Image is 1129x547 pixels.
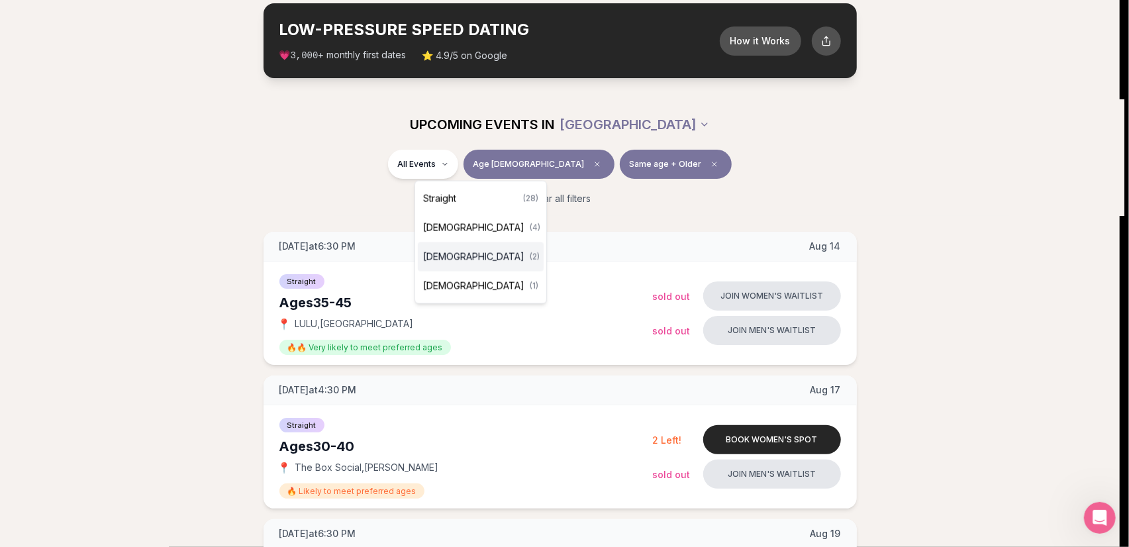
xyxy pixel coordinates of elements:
span: [DEMOGRAPHIC_DATA] [423,221,524,234]
span: ( 28 ) [523,193,538,204]
span: Straight [423,192,456,205]
span: ( 4 ) [530,223,540,233]
span: ( 1 ) [530,281,538,291]
span: [DEMOGRAPHIC_DATA] [423,279,524,293]
span: [DEMOGRAPHIC_DATA] [423,250,524,264]
span: ( 2 ) [530,252,540,262]
iframe: Intercom live chat [1084,502,1116,534]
